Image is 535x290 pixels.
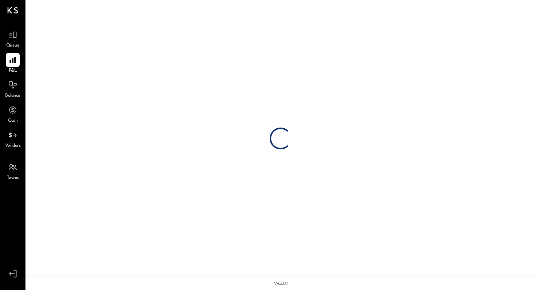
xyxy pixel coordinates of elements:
[0,78,25,99] a: Balance
[0,53,25,74] a: P&L
[5,93,20,99] span: Balance
[7,175,19,181] span: Teams
[0,103,25,124] a: Cash
[0,160,25,181] a: Teams
[6,43,20,49] span: Queue
[8,118,17,124] span: Cash
[274,281,288,286] div: v 4.33.0
[0,128,25,149] a: Vendors
[0,28,25,49] a: Queue
[5,143,21,149] span: Vendors
[9,68,17,74] span: P&L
